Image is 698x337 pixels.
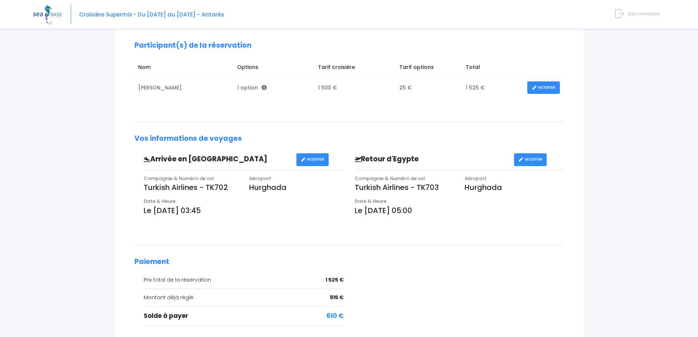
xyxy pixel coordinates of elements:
h2: Paiement [134,258,564,266]
span: 1 option [237,84,267,91]
span: 915 € [330,294,344,301]
a: MODIFIER [296,153,329,166]
h2: Vos informations de voyages [134,135,564,143]
td: [PERSON_NAME] [134,78,233,98]
h3: Retour d'Egypte [349,155,514,164]
span: Croisière Supermix - Du [DATE] au [DATE] - Antarès [79,11,224,18]
td: 25 € [396,78,462,98]
p: Turkish Airlines - TK702 [144,182,238,193]
div: Montant déjà réglé [144,294,344,301]
span: 1 525 € [325,276,344,284]
div: Solde à payer [144,311,344,321]
p: Hurghada [249,182,344,193]
span: Date & Heure [144,198,176,205]
p: Turkish Airlines - TK703 [355,182,454,193]
td: Total [462,60,524,77]
div: Prix total de la réservation [144,276,344,284]
td: Nom [134,60,233,77]
p: Hurghada [465,182,564,193]
a: MODIFIER [514,153,547,166]
td: 1 500 € [314,78,396,98]
td: Tarif options [396,60,462,77]
span: Date & Heure [355,198,387,205]
h3: Arrivée en [GEOGRAPHIC_DATA] [138,155,296,164]
td: 1 525 € [462,78,524,98]
p: Le [DATE] 03:45 [144,205,344,216]
h2: Participant(s) de la réservation [134,41,564,50]
span: Compagnie & Numéro de vol [355,175,425,182]
span: Compagnie & Numéro de vol [144,175,214,182]
span: Aéroport [465,175,487,182]
span: 610 € [326,311,344,321]
p: Le [DATE] 05:00 [355,205,564,216]
td: Tarif croisière [314,60,396,77]
span: Aéroport [249,175,271,182]
td: Options [233,60,314,77]
span: Déconnexion [628,10,660,17]
a: MODIFIER [527,81,560,94]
